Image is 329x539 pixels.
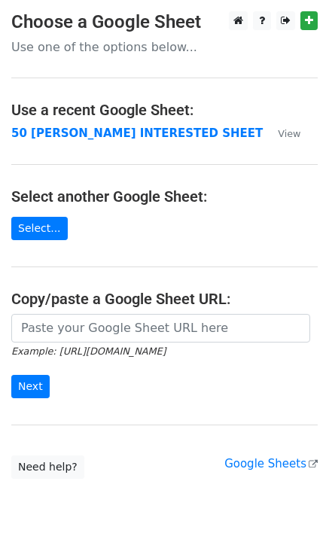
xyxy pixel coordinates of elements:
[278,128,300,139] small: View
[11,455,84,479] a: Need help?
[11,290,318,308] h4: Copy/paste a Google Sheet URL:
[11,346,166,357] small: Example: [URL][DOMAIN_NAME]
[11,314,310,343] input: Paste your Google Sheet URL here
[11,187,318,206] h4: Select another Google Sheet:
[11,375,50,398] input: Next
[11,39,318,55] p: Use one of the options below...
[263,126,300,140] a: View
[224,457,318,470] a: Google Sheets
[11,126,263,140] a: 50 [PERSON_NAME] INTERESTED SHEET
[11,217,68,240] a: Select...
[11,101,318,119] h4: Use a recent Google Sheet:
[11,11,318,33] h3: Choose a Google Sheet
